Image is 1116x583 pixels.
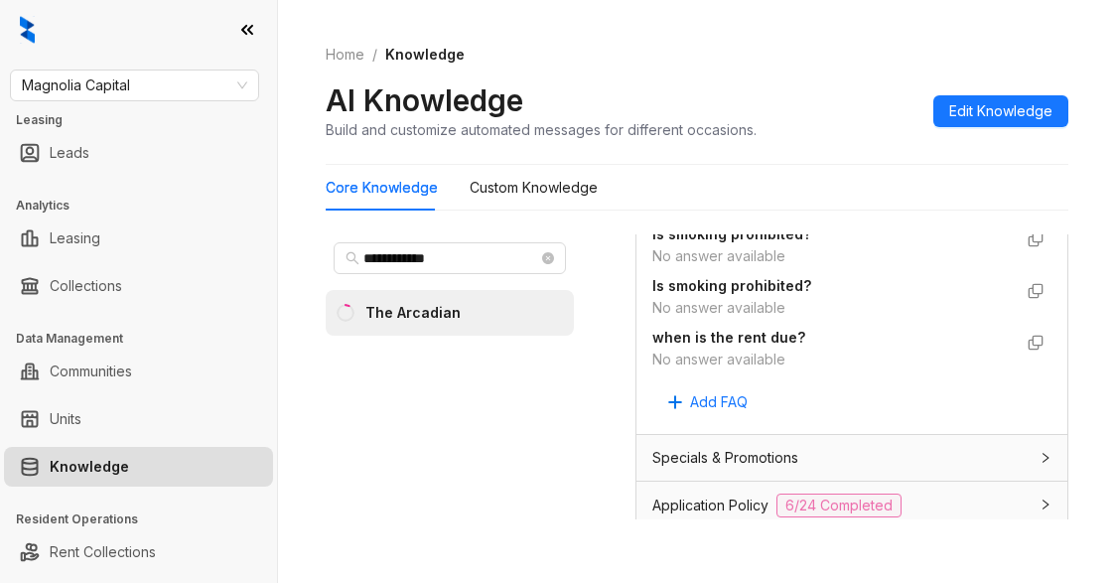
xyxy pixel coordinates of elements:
a: Knowledge [50,447,129,487]
span: 6/24 Completed [776,494,902,517]
li: Communities [4,352,273,391]
li: Rent Collections [4,532,273,572]
h3: Analytics [16,197,277,215]
div: Build and customize automated messages for different occasions. [326,119,757,140]
a: Home [322,44,368,66]
img: logo [20,16,35,44]
div: Application Policy6/24 Completed [636,482,1067,529]
strong: when is the rent due? [652,329,805,346]
li: Collections [4,266,273,306]
button: Add FAQ [652,386,764,418]
div: No answer available [652,297,1012,319]
strong: Is smoking prohibited? [652,225,811,242]
strong: Is smoking prohibited? [652,277,811,294]
div: Specials & Promotions [636,435,1067,481]
span: Application Policy [652,495,768,516]
li: Knowledge [4,447,273,487]
li: Units [4,399,273,439]
div: No answer available [652,245,1012,267]
span: close-circle [542,252,554,264]
div: Custom Knowledge [470,177,598,199]
h3: Resident Operations [16,510,277,528]
li: Leasing [4,219,273,258]
div: Core Knowledge [326,177,438,199]
span: collapsed [1040,452,1051,464]
a: Leads [50,133,89,173]
span: collapsed [1040,499,1051,510]
span: Specials & Promotions [652,447,798,469]
li: Leads [4,133,273,173]
h3: Leasing [16,111,277,129]
span: Add FAQ [690,391,748,413]
a: Communities [50,352,132,391]
div: The Arcadian [365,302,461,324]
button: Edit Knowledge [933,95,1068,127]
span: Edit Knowledge [949,100,1052,122]
div: No answer available [652,349,1012,370]
span: search [346,251,359,265]
span: Magnolia Capital [22,71,247,100]
a: Leasing [50,219,100,258]
a: Collections [50,266,122,306]
span: Knowledge [385,46,465,63]
a: Rent Collections [50,532,156,572]
li: / [372,44,377,66]
h3: Data Management [16,330,277,348]
a: Units [50,399,81,439]
h2: AI Knowledge [326,81,523,119]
